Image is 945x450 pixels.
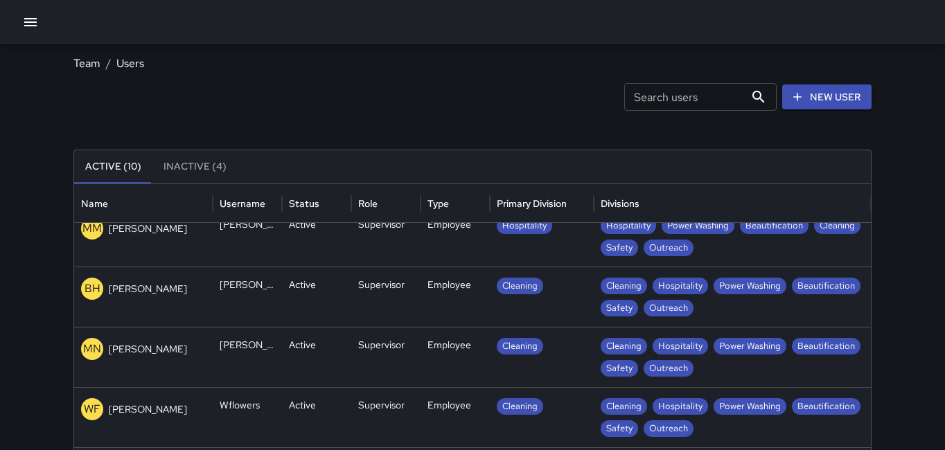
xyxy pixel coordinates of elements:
[814,219,860,233] span: Cleaning
[152,150,238,183] button: Inactive (4)
[714,339,786,353] span: Power Washing
[792,279,860,293] span: Beautification
[644,422,694,435] span: Outreach
[792,399,860,413] span: Beautification
[740,219,809,233] span: Beautification
[601,241,638,255] span: Safety
[601,399,647,413] span: Cleaning
[109,342,187,356] p: [PERSON_NAME]
[289,197,319,210] div: Status
[653,339,708,353] span: Hospitality
[83,341,101,357] p: MN
[85,280,100,297] p: BH
[421,267,490,327] div: Employee
[351,206,421,267] div: Supervisor
[116,56,144,71] a: Users
[358,197,378,210] div: Role
[662,219,734,233] span: Power Washing
[282,267,351,327] div: Active
[601,219,656,233] span: Hospitality
[109,402,187,416] p: [PERSON_NAME]
[601,197,639,210] div: Divisions
[782,84,872,110] a: New User
[601,279,647,293] span: Cleaning
[220,197,265,210] div: Username
[653,399,708,413] span: Hospitality
[427,197,449,210] div: Type
[421,206,490,267] div: Employee
[497,197,567,210] div: Primary Division
[109,222,187,235] p: [PERSON_NAME]
[82,220,102,237] p: MM
[213,327,282,387] div: Michael
[282,206,351,267] div: Active
[497,219,552,233] span: Hospitality
[792,339,860,353] span: Beautification
[351,387,421,447] div: Supervisor
[81,197,108,210] div: Name
[106,55,111,72] li: /
[282,327,351,387] div: Active
[84,401,100,417] p: WF
[497,339,543,353] span: Cleaning
[421,327,490,387] div: Employee
[421,387,490,447] div: Employee
[109,282,187,296] p: [PERSON_NAME]
[497,399,543,413] span: Cleaning
[351,327,421,387] div: Supervisor
[282,387,351,447] div: Active
[653,279,708,293] span: Hospitality
[73,56,100,71] a: Team
[644,301,694,315] span: Outreach
[714,279,786,293] span: Power Washing
[213,387,282,447] div: Wflowers
[714,399,786,413] span: Power Washing
[601,361,638,375] span: Safety
[351,267,421,327] div: Supervisor
[213,206,282,267] div: Melanie
[213,267,282,327] div: brandon
[644,361,694,375] span: Outreach
[644,241,694,255] span: Outreach
[497,279,543,293] span: Cleaning
[601,422,638,435] span: Safety
[601,339,647,353] span: Cleaning
[601,301,638,315] span: Safety
[74,150,152,183] button: Active (10)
